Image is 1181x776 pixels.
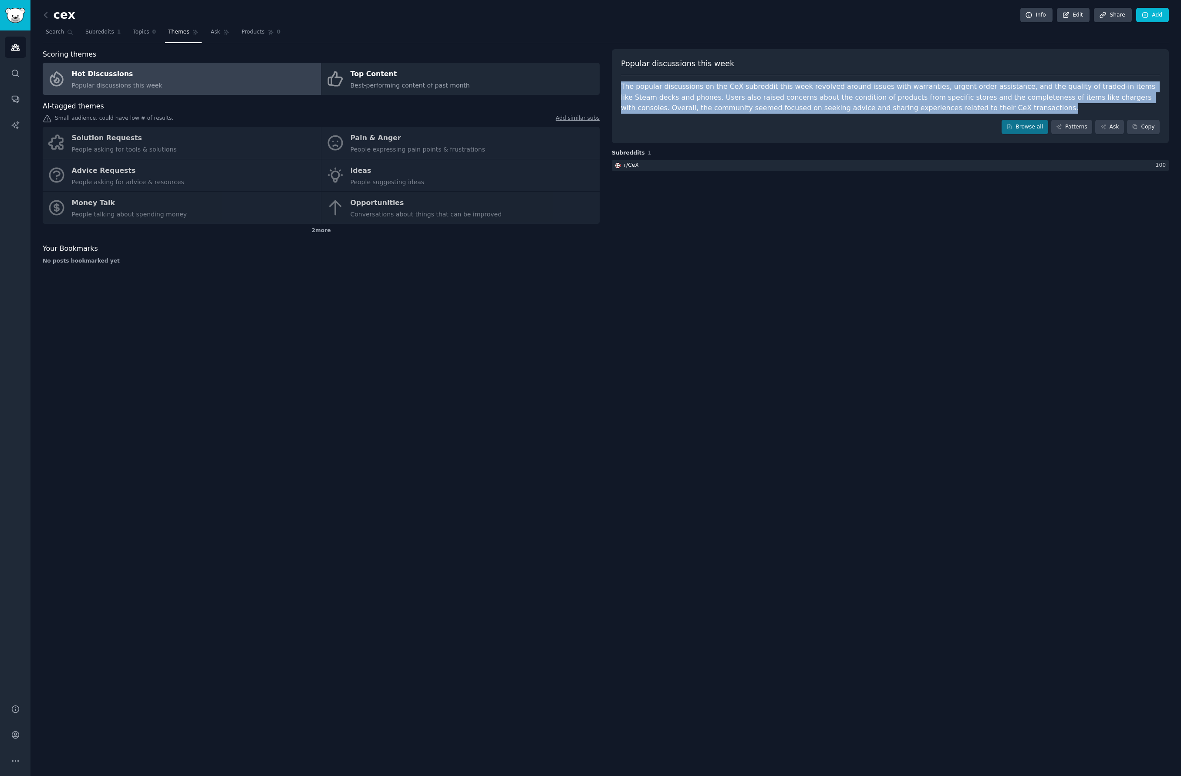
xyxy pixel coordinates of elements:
button: Copy [1127,120,1160,135]
span: Ask [211,28,220,36]
span: Popular discussions this week [621,58,734,69]
span: 1 [648,150,651,156]
a: Themes [165,25,202,43]
span: Subreddits [85,28,114,36]
span: Subreddits [612,149,645,157]
a: Ask [1095,120,1124,135]
a: Subreddits1 [82,25,124,43]
span: AI-tagged themes [43,101,104,112]
a: Topics0 [130,25,159,43]
span: Search [46,28,64,36]
div: The popular discussions on the CeX subreddit this week revolved around issues with warranties, ur... [621,81,1160,114]
a: Share [1094,8,1131,23]
span: 0 [152,28,156,36]
a: Patterns [1051,120,1092,135]
a: Search [43,25,76,43]
span: Products [242,28,265,36]
span: Your Bookmarks [43,243,98,254]
span: Themes [168,28,189,36]
span: Scoring themes [43,49,96,60]
h2: cex [43,8,75,22]
a: Edit [1057,8,1090,23]
span: 0 [277,28,281,36]
div: 2 more [43,224,600,238]
a: Browse all [1002,120,1048,135]
span: Popular discussions this week [72,82,162,89]
div: Top Content [351,67,470,81]
a: Info [1020,8,1053,23]
div: No posts bookmarked yet [43,257,600,265]
a: Ask [208,25,233,43]
span: 1 [117,28,121,36]
a: Add [1136,8,1169,23]
img: GummySearch logo [5,8,25,23]
a: Add similar subs [556,115,600,124]
span: Topics [133,28,149,36]
a: Hot DiscussionsPopular discussions this week [43,63,321,95]
a: Products0 [239,25,283,43]
div: Small audience, could have low # of results. [43,115,600,124]
div: Hot Discussions [72,67,162,81]
a: CeXr/CeX100 [612,160,1169,171]
img: CeX [615,162,621,169]
a: Top ContentBest-performing content of past month [321,63,600,95]
span: Best-performing content of past month [351,82,470,89]
div: r/ CeX [624,162,639,169]
div: 100 [1156,162,1169,169]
